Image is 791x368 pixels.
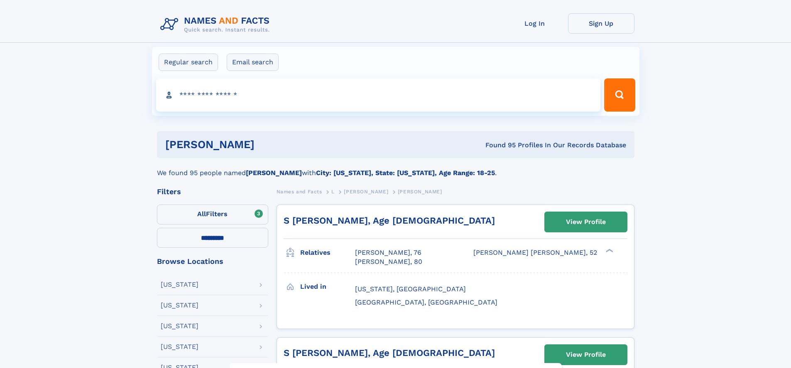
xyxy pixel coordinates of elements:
a: Sign Up [568,13,634,34]
a: Log In [502,13,568,34]
div: ❯ [604,248,614,253]
h1: [PERSON_NAME] [165,139,370,150]
a: View Profile [545,345,627,365]
a: [PERSON_NAME], 76 [355,248,421,257]
a: [PERSON_NAME] [PERSON_NAME], 52 [473,248,597,257]
b: [PERSON_NAME] [246,169,302,177]
a: Names and Facts [277,186,322,197]
div: We found 95 people named with . [157,158,634,178]
label: Email search [227,54,279,71]
span: [GEOGRAPHIC_DATA], [GEOGRAPHIC_DATA] [355,298,497,306]
div: [US_STATE] [161,302,198,309]
a: [PERSON_NAME] [344,186,388,197]
label: Filters [157,205,268,224]
label: Regular search [159,54,218,71]
div: View Profile [566,345,606,364]
span: [US_STATE], [GEOGRAPHIC_DATA] [355,285,466,293]
a: S [PERSON_NAME], Age [DEMOGRAPHIC_DATA] [284,348,495,358]
h3: Relatives [300,246,355,260]
div: Filters [157,188,268,195]
span: All [197,210,206,218]
div: Found 95 Profiles In Our Records Database [370,141,626,150]
div: Browse Locations [157,258,268,265]
div: [US_STATE] [161,323,198,329]
a: [PERSON_NAME], 80 [355,257,422,266]
img: Logo Names and Facts [157,13,277,36]
div: [US_STATE] [161,281,198,288]
span: [PERSON_NAME] [398,189,442,195]
button: Search Button [604,78,635,112]
input: search input [156,78,601,112]
a: S [PERSON_NAME], Age [DEMOGRAPHIC_DATA] [284,215,495,226]
a: View Profile [545,212,627,232]
b: City: [US_STATE], State: [US_STATE], Age Range: 18-25 [316,169,495,177]
span: L [331,189,335,195]
a: L [331,186,335,197]
span: [PERSON_NAME] [344,189,388,195]
h3: Lived in [300,280,355,294]
div: View Profile [566,212,606,232]
div: [US_STATE] [161,344,198,350]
